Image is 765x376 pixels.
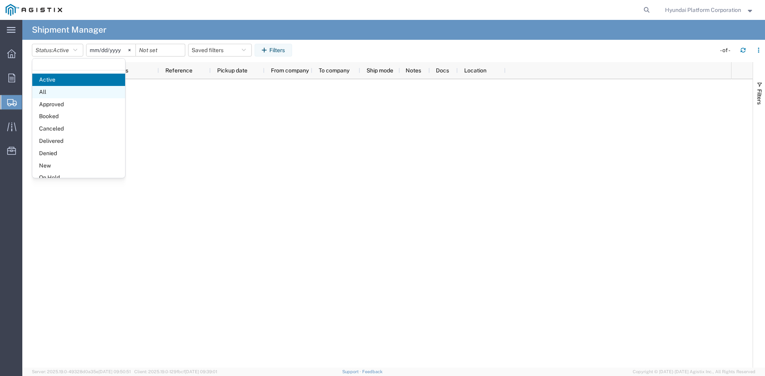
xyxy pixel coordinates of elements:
span: Ship mode [367,67,393,74]
span: Location [464,67,486,74]
input: Not set [86,44,135,56]
span: Reference [165,67,192,74]
span: New [32,160,125,172]
span: Pickup date [217,67,247,74]
span: Booked [32,110,125,123]
span: Notes [406,67,421,74]
div: - of - [720,46,734,55]
button: Hyundai Platform Corporation [665,5,754,15]
img: logo [6,4,62,16]
span: Docs [436,67,449,74]
span: Canceled [32,123,125,135]
span: Copyright © [DATE]-[DATE] Agistix Inc., All Rights Reserved [633,368,755,375]
span: Client: 2025.19.0-129fbcf [134,369,217,374]
button: Status:Active [32,44,83,56]
span: On Hold [32,171,125,184]
span: [DATE] 09:50:51 [98,369,131,374]
span: [DATE] 09:39:01 [185,369,217,374]
span: Server: 2025.19.0-49328d0a35e [32,369,131,374]
h4: Shipment Manager [32,20,106,40]
a: Feedback [362,369,382,374]
span: All [32,86,125,98]
span: To company [319,67,349,74]
span: From company [271,67,309,74]
a: Support [342,369,362,374]
span: Active [53,47,69,53]
button: Saved filters [188,44,252,56]
button: Filters [255,44,292,56]
span: Denied [32,147,125,160]
span: Filters [756,89,763,105]
span: Approved [32,98,125,111]
span: Active [32,74,125,86]
span: Hyundai Platform Corporation [665,6,741,14]
span: Delivered [32,135,125,147]
input: Not set [136,44,185,56]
